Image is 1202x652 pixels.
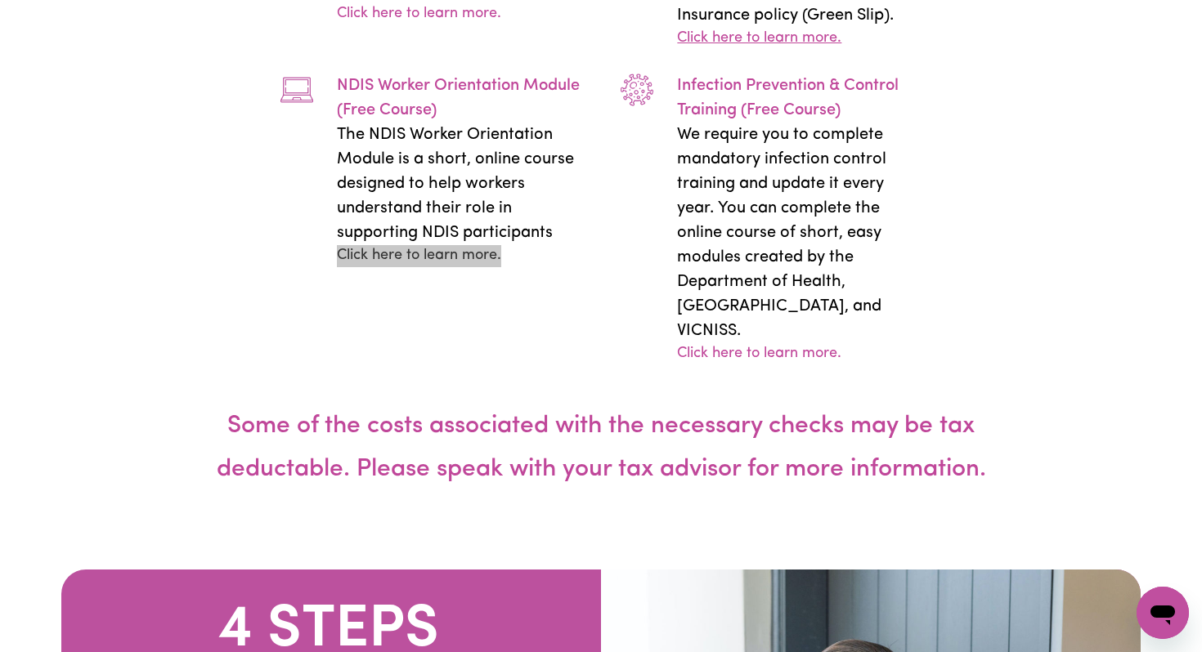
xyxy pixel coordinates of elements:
[621,74,653,106] img: require-26.eea9f5f5.png
[169,365,1033,530] h4: Some of the costs associated with the necessary checks may be tax deductable. Please speak with y...
[677,123,922,343] p: We require you to complete mandatory infection control training and update it every year. You can...
[677,28,841,50] a: Click here to learn more.
[337,3,501,25] a: Click here to learn more.
[337,245,501,267] a: Click here to learn more.
[1137,587,1189,639] iframe: Button to launch messaging window, conversation in progress
[337,74,581,123] p: NDIS Worker Orientation Module (Free Course)
[677,74,922,123] p: Infection Prevention & Control Training (Free Course)
[337,123,581,245] p: The NDIS Worker Orientation Module is a short, online course designed to help workers understand ...
[677,343,841,365] a: Click here to learn more.
[280,74,313,106] img: require-25.67985ad0.png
